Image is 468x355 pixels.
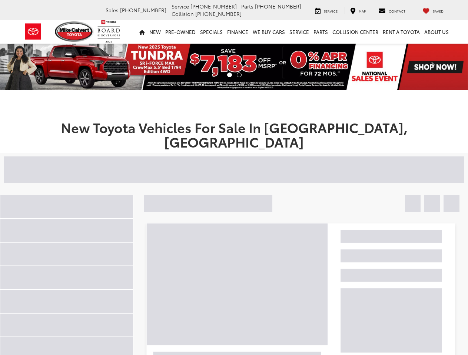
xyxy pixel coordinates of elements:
[250,20,287,44] a: WE BUY CARS
[172,3,189,10] span: Service
[55,21,94,42] img: Mike Calvert Toyota
[195,10,242,17] span: [PHONE_NUMBER]
[359,9,366,13] span: Map
[172,10,194,17] span: Collision
[241,3,253,10] span: Parts
[147,20,163,44] a: New
[433,9,444,13] span: Saved
[190,3,237,10] span: [PHONE_NUMBER]
[330,20,381,44] a: Collision Center
[19,20,47,44] img: Toyota
[163,20,198,44] a: Pre-Owned
[345,7,371,14] a: Map
[198,20,225,44] a: Specials
[417,7,449,14] a: My Saved Vehicles
[106,6,119,14] span: Sales
[389,9,405,13] span: Contact
[120,6,166,14] span: [PHONE_NUMBER]
[287,20,311,44] a: Service
[311,20,330,44] a: Parts
[422,20,451,44] a: About Us
[309,7,343,14] a: Service
[324,9,338,13] span: Service
[381,20,422,44] a: Rent a Toyota
[137,20,147,44] a: Home
[225,20,250,44] a: Finance
[255,3,301,10] span: [PHONE_NUMBER]
[373,7,411,14] a: Contact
